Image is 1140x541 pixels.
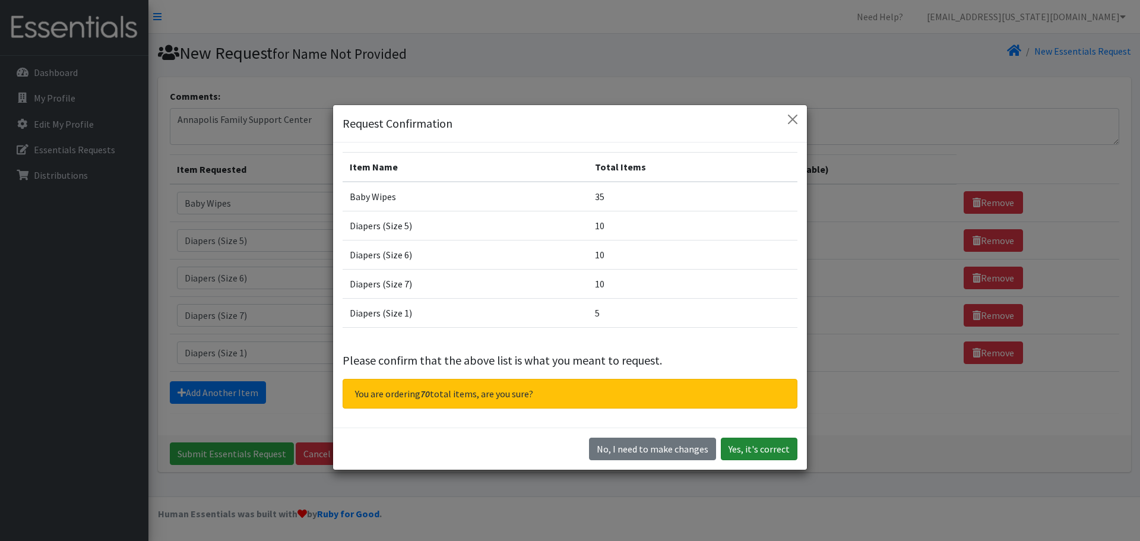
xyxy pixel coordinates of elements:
td: 5 [588,298,797,327]
button: Yes, it's correct [721,438,797,460]
td: Diapers (Size 6) [343,240,588,269]
td: Baby Wipes [343,182,588,211]
h5: Request Confirmation [343,115,452,132]
button: No I need to make changes [589,438,716,460]
td: Diapers (Size 1) [343,298,588,327]
td: Diapers (Size 7) [343,269,588,298]
td: 10 [588,240,797,269]
th: Total Items [588,152,797,182]
p: Please confirm that the above list is what you meant to request. [343,352,797,369]
td: 10 [588,211,797,240]
td: 10 [588,269,797,298]
td: 35 [588,182,797,211]
div: You are ordering total items, are you sure? [343,379,797,409]
span: 70 [420,388,430,400]
button: Close [783,110,802,129]
td: Diapers (Size 5) [343,211,588,240]
th: Item Name [343,152,588,182]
